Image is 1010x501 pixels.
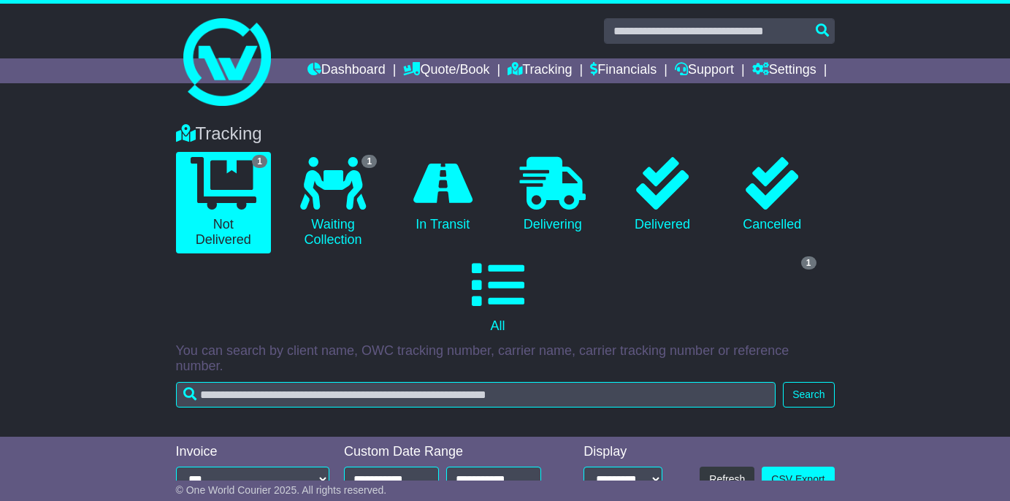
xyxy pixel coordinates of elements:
a: Delivered [615,152,710,238]
a: Financials [590,58,657,83]
span: 1 [252,155,267,168]
span: © One World Courier 2025. All rights reserved. [176,484,387,496]
a: 1 All [176,253,820,340]
a: Quote/Book [403,58,489,83]
a: Support [675,58,734,83]
a: 1 Waiting Collection [286,152,380,253]
p: You can search by client name, OWC tracking number, carrier name, carrier tracking number or refe... [176,343,835,375]
button: Search [783,382,834,408]
div: Tracking [169,123,842,145]
span: 1 [801,256,816,269]
div: Display [584,444,662,460]
a: Cancelled [724,152,819,238]
a: 1 Not Delivered [176,152,271,253]
a: Dashboard [307,58,386,83]
a: Delivering [505,152,600,238]
a: In Transit [395,152,490,238]
a: Tracking [508,58,572,83]
a: CSV Export [762,467,834,492]
div: Invoice [176,444,330,460]
span: 1 [361,155,377,168]
a: Settings [752,58,816,83]
div: Custom Date Range [344,444,554,460]
button: Refresh [700,467,754,492]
